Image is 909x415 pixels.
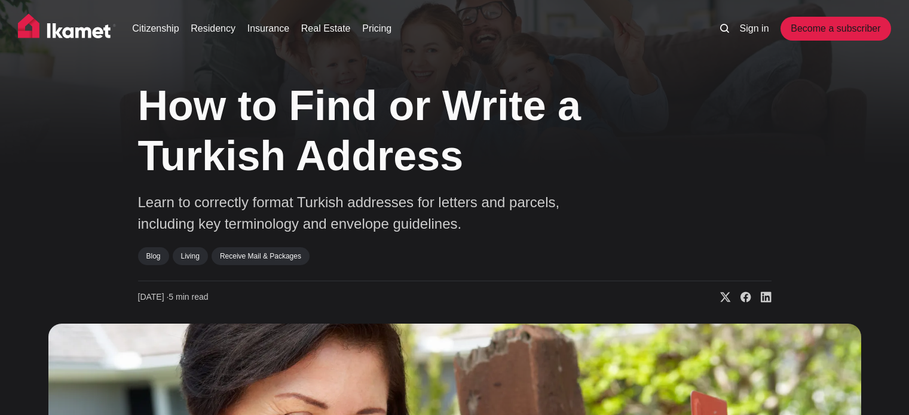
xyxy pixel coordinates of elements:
[138,247,169,265] a: Blog
[247,21,289,36] a: Insurance
[301,21,351,36] a: Real Estate
[173,247,208,265] a: Living
[212,247,310,265] a: Receive Mail & Packages
[18,14,116,44] img: Ikamet home
[362,21,391,36] a: Pricing
[191,21,235,36] a: Residency
[740,21,769,36] a: Sign in
[132,21,179,36] a: Citizenship
[731,291,751,303] a: Share on Facebook
[711,291,731,303] a: Share on X
[138,291,209,303] time: 5 min read
[138,192,616,235] p: Learn to correctly format Turkish addresses for letters and parcels, including key terminology an...
[751,291,772,303] a: Share on Linkedin
[138,81,652,181] h1: How to Find or Write a Turkish Address
[781,17,890,41] a: Become a subscriber
[138,292,169,302] span: [DATE] ∙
